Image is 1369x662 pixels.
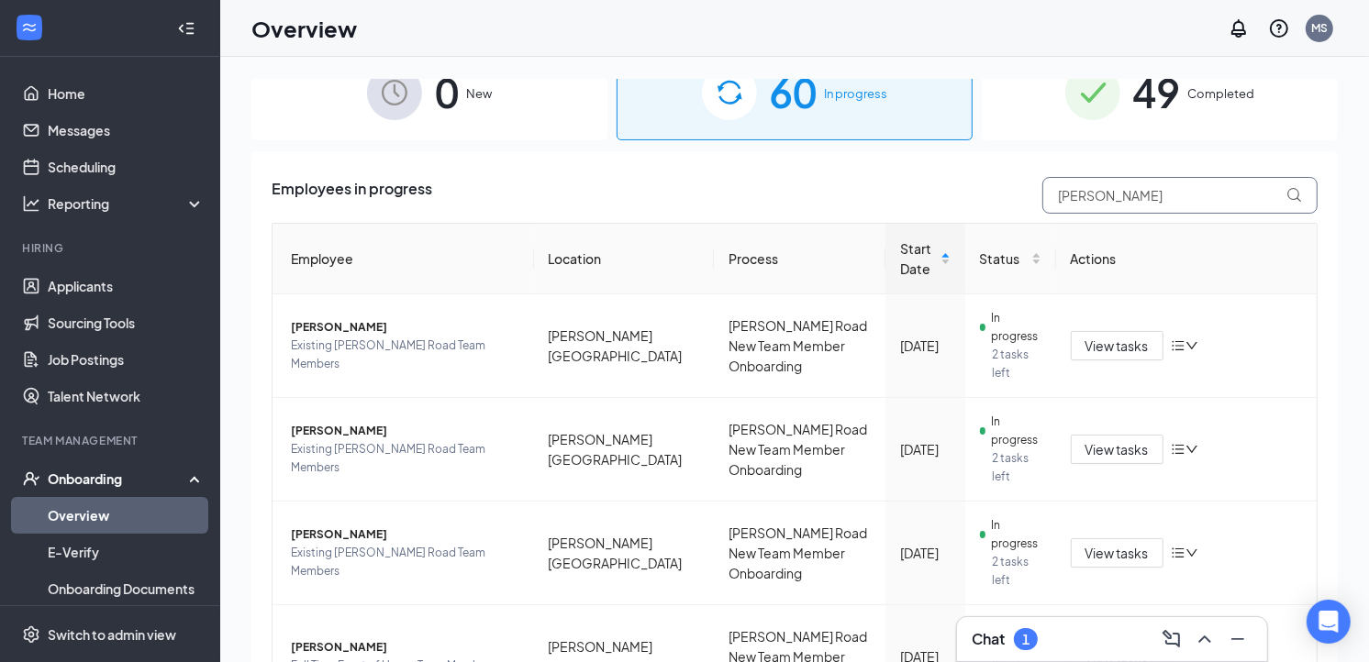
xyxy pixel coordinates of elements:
[991,413,1041,449] span: In progress
[714,294,885,398] td: [PERSON_NAME] Road New Team Member Onboarding
[1085,336,1149,356] span: View tasks
[993,553,1041,590] span: 2 tasks left
[900,238,937,279] span: Start Date
[991,309,1041,346] span: In progress
[714,398,885,502] td: [PERSON_NAME] Road New Team Member Onboarding
[972,629,1005,649] h3: Chat
[1071,538,1163,568] button: View tasks
[1223,624,1252,654] button: Minimize
[1071,331,1163,360] button: View tasks
[251,13,357,44] h1: Overview
[714,502,885,605] td: [PERSON_NAME] Road New Team Member Onboarding
[714,224,885,294] th: Process
[1185,546,1198,559] span: down
[291,422,519,440] span: [PERSON_NAME]
[980,248,1028,269] span: Status
[1056,224,1318,294] th: Actions
[48,625,176,644] div: Switch to admin view
[1022,632,1030,647] div: 1
[1185,443,1198,456] span: down
[48,534,205,570] a: E-Verify
[48,75,205,112] a: Home
[534,224,715,294] th: Location
[20,18,39,37] svg: WorkstreamLogo
[1171,546,1185,560] span: bars
[993,449,1041,486] span: 2 tasks left
[22,625,40,644] svg: Settings
[273,224,534,294] th: Employee
[1190,624,1219,654] button: ChevronUp
[22,469,40,488] svg: UserCheck
[466,84,492,103] span: New
[1268,17,1290,39] svg: QuestionInfo
[1227,628,1249,650] svg: Minimize
[534,502,715,605] td: [PERSON_NAME][GEOGRAPHIC_DATA]
[291,638,519,656] span: [PERSON_NAME]
[1307,600,1351,644] div: Open Intercom Messenger
[48,497,205,534] a: Overview
[48,112,205,149] a: Messages
[48,304,205,341] a: Sourcing Tools
[22,194,40,213] svg: Analysis
[1228,17,1250,39] svg: Notifications
[291,544,519,580] span: Existing [PERSON_NAME] Road Team Members
[1171,338,1185,353] span: bars
[1311,20,1328,36] div: MS
[48,149,205,185] a: Scheduling
[291,318,519,337] span: [PERSON_NAME]
[900,336,951,356] div: [DATE]
[1185,339,1198,352] span: down
[965,224,1056,294] th: Status
[22,433,201,448] div: Team Management
[48,378,205,414] a: Talent Network
[48,194,206,213] div: Reporting
[1133,61,1181,124] span: 49
[1085,439,1149,459] span: View tasks
[1194,628,1216,650] svg: ChevronUp
[1071,435,1163,464] button: View tasks
[177,19,195,38] svg: Collapse
[534,398,715,502] td: [PERSON_NAME][GEOGRAPHIC_DATA]
[48,268,205,304] a: Applicants
[991,516,1041,553] span: In progress
[291,337,519,373] span: Existing [PERSON_NAME] Road Team Members
[291,440,519,477] span: Existing [PERSON_NAME] Road Team Members
[993,346,1041,382] span: 2 tasks left
[1188,84,1255,103] span: Completed
[900,439,951,459] div: [DATE]
[900,543,951,563] div: [DATE]
[825,84,888,103] span: In progress
[291,525,519,544] span: [PERSON_NAME]
[272,177,432,214] span: Employees in progress
[22,240,201,256] div: Hiring
[435,61,459,124] span: 0
[770,61,818,124] span: 60
[1085,543,1149,563] span: View tasks
[1171,442,1185,457] span: bars
[1161,628,1183,650] svg: ComposeMessage
[1157,624,1186,654] button: ComposeMessage
[1042,177,1318,214] input: Search by Name, Job Posting, or Process
[48,570,205,607] a: Onboarding Documents
[48,469,189,488] div: Onboarding
[534,294,715,398] td: [PERSON_NAME][GEOGRAPHIC_DATA]
[48,341,205,378] a: Job Postings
